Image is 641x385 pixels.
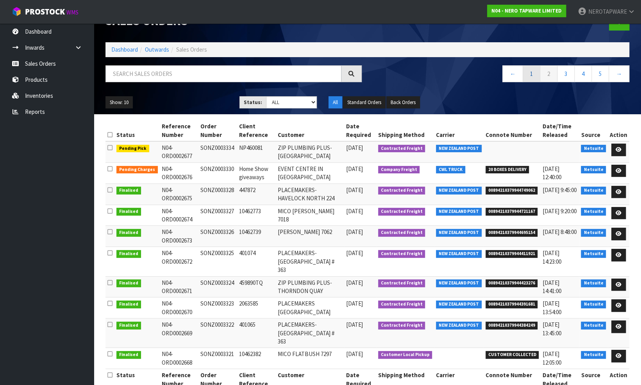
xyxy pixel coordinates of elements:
span: Finalised [116,250,141,258]
th: Customer [276,120,344,141]
span: [DATE] [346,207,363,215]
span: Contracted Freight [378,229,425,237]
span: [DATE] 14:41:00 [543,279,561,295]
span: 00894210379944695154 [486,229,538,237]
span: NEW ZEALAND POST [436,279,482,287]
td: SONZ0003324 [198,276,237,297]
a: 5 [591,65,609,82]
nav: Page navigation [373,65,630,85]
td: N04-ORD0002668 [160,348,199,369]
span: Contracted Freight [378,145,425,153]
td: 447872 [237,184,276,205]
a: → [609,65,629,82]
a: 4 [574,65,592,82]
a: ← [502,65,523,82]
th: Action [608,120,629,141]
td: 401074 [237,247,276,276]
strong: Status: [244,99,262,106]
span: [DATE] [346,279,363,286]
span: 20 BOXES DELIVERY [486,166,529,174]
span: Netsuite [581,166,606,174]
span: [DATE] [346,321,363,328]
span: Customer Local Pickup [378,351,432,359]
th: Reference Number [160,120,199,141]
span: [DATE] [346,186,363,194]
td: 10462739 [237,226,276,247]
span: [DATE] [346,165,363,173]
strong: N04 - NERO TAPWARE LIMITED [491,7,562,14]
span: Pending Pick [116,145,149,153]
span: 00894210379944411921 [486,250,538,258]
span: Finalised [116,351,141,359]
span: CWL TRUCK [436,166,465,174]
td: N04-ORD0002670 [160,297,199,318]
span: NEW ZEALAND POST [436,145,482,153]
a: 2 [540,65,557,82]
span: Finalised [116,322,141,329]
span: Finalised [116,300,141,308]
td: N04-ORD0002672 [160,247,199,276]
td: Home Show giveaways [237,162,276,184]
span: Netsuite [581,351,606,359]
td: EVENT CENTRE IN [GEOGRAPHIC_DATA] [276,162,344,184]
td: ZIP PLUMBING PLUS- THORNDON QUAY [276,276,344,297]
input: Search sales orders [105,65,341,82]
span: Finalised [116,279,141,287]
span: [DATE] 13:54:00 [543,300,561,315]
td: N04-ORD0002674 [160,205,199,226]
td: SONZ0003330 [198,162,237,184]
span: [DATE] 8:48:00 [543,228,577,236]
span: Contracted Freight [378,300,425,308]
span: NEW ZEALAND POST [436,229,482,237]
td: 10462773 [237,205,276,226]
span: [DATE] 12:40:00 [543,165,561,181]
a: Outwards [145,46,169,53]
button: Standard Orders [343,96,386,109]
td: SONZ0003334 [198,141,237,162]
span: NEW ZEALAND POST [436,322,482,329]
span: Netsuite [581,145,606,153]
td: NP460081 [237,141,276,162]
button: All [329,96,342,109]
td: SONZ0003321 [198,348,237,369]
span: [DATE] [346,249,363,257]
span: NEW ZEALAND POST [436,208,482,216]
span: NEW ZEALAND POST [436,187,482,194]
th: Client Reference [237,120,276,141]
span: Netsuite [581,229,606,237]
span: Company Freight [378,166,420,174]
th: Shipping Method [376,120,434,141]
th: Connote Number [484,120,541,141]
span: Contracted Freight [378,279,425,287]
th: Carrier [434,120,484,141]
td: 2063585 [237,297,276,318]
td: SONZ0003326 [198,226,237,247]
span: Sales Orders [176,46,207,53]
span: Finalised [116,187,141,194]
span: [DATE] 12:05:00 [543,350,561,366]
span: Contracted Freight [378,250,425,258]
td: MICO FLATBUSH 7297 [276,348,344,369]
td: SONZ0003325 [198,247,237,276]
small: WMS [66,9,79,16]
span: [DATE] 13:45:00 [543,321,561,336]
th: Date/Time Released [541,120,579,141]
span: Netsuite [581,300,606,308]
span: [DATE] [346,300,363,307]
td: PLACEMAKERS-[GEOGRAPHIC_DATA] # 363 [276,318,344,348]
td: [PERSON_NAME] 7062 [276,226,344,247]
th: Status [114,120,160,141]
td: N04-ORD0002669 [160,318,199,348]
span: Netsuite [581,187,606,194]
td: ZIP PLUMBING PLUS- [GEOGRAPHIC_DATA] [276,141,344,162]
span: Contracted Freight [378,187,425,194]
span: 00894210379944391681 [486,300,538,308]
span: NEW ZEALAND POST [436,300,482,308]
span: NEROTAPWARE [588,8,627,15]
span: NEW ZEALAND POST [436,250,482,258]
button: Show: 10 [105,96,133,109]
a: 3 [557,65,575,82]
td: SONZ0003322 [198,318,237,348]
span: 00894210379944721167 [486,208,538,216]
span: Netsuite [581,279,606,287]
